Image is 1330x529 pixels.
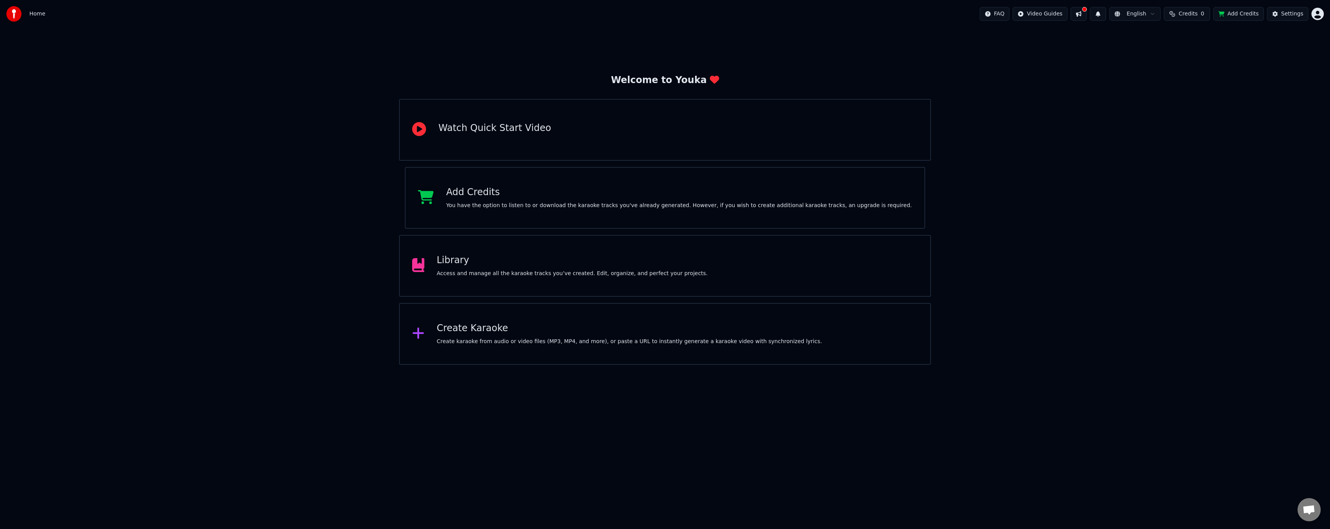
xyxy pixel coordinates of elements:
span: 0 [1201,10,1204,18]
div: Create karaoke from audio or video files (MP3, MP4, and more), or paste a URL to instantly genera... [437,338,822,345]
div: You have the option to listen to or download the karaoke tracks you've already generated. However... [446,202,912,209]
div: Add Credits [446,186,912,199]
div: Open chat [1298,498,1321,521]
div: Settings [1281,10,1303,18]
img: youka [6,6,22,22]
span: Home [29,10,45,18]
span: Credits [1178,10,1197,18]
div: Library [437,254,708,267]
button: Credits0 [1164,7,1210,21]
div: Access and manage all the karaoke tracks you’ve created. Edit, organize, and perfect your projects. [437,270,708,277]
div: Watch Quick Start Video [438,122,551,134]
button: Add Credits [1213,7,1264,21]
div: Welcome to Youka [611,74,719,87]
nav: breadcrumb [29,10,45,18]
div: Create Karaoke [437,322,822,335]
button: Settings [1267,7,1308,21]
button: FAQ [980,7,1009,21]
button: Video Guides [1013,7,1067,21]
